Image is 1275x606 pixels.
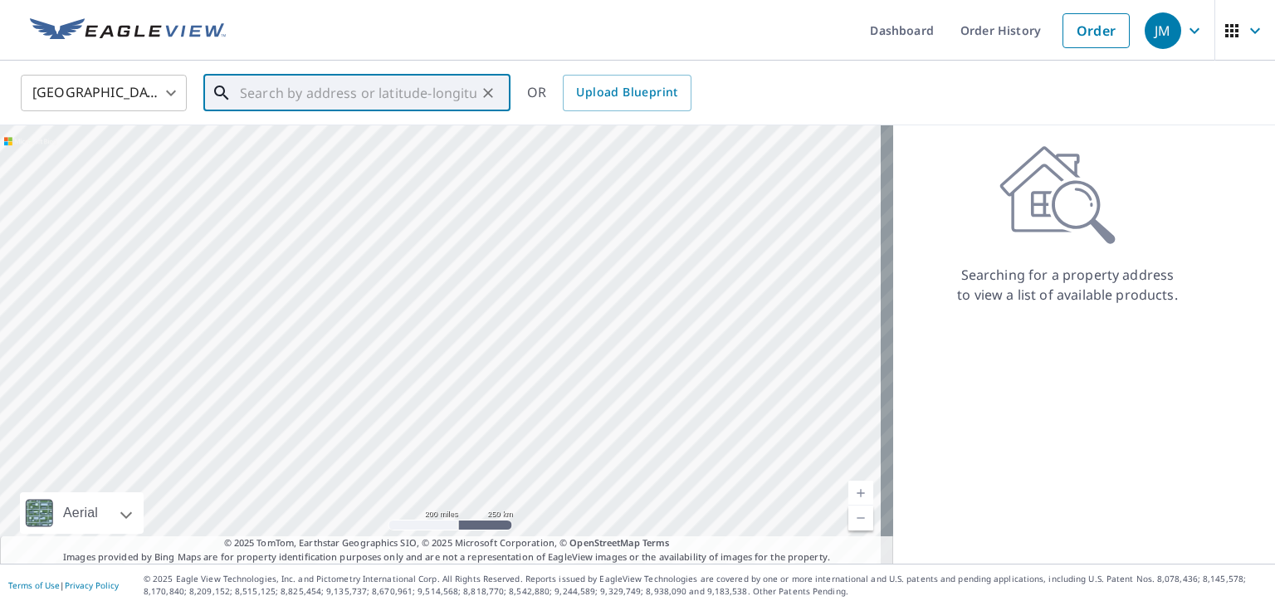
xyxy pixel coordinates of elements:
a: Current Level 5, Zoom Out [848,506,873,530]
div: Aerial [20,492,144,534]
a: Current Level 5, Zoom In [848,481,873,506]
div: Aerial [58,492,103,534]
span: © 2025 TomTom, Earthstar Geographics SIO, © 2025 Microsoft Corporation, © [224,536,670,550]
span: Upload Blueprint [576,82,677,103]
button: Clear [476,81,500,105]
div: OR [527,75,691,111]
p: | [8,580,119,590]
a: Order [1062,13,1130,48]
a: OpenStreetMap [569,536,639,549]
a: Privacy Policy [65,579,119,591]
p: Searching for a property address to view a list of available products. [956,265,1179,305]
a: Terms of Use [8,579,60,591]
div: [GEOGRAPHIC_DATA] [21,70,187,116]
a: Upload Blueprint [563,75,691,111]
img: EV Logo [30,18,226,43]
p: © 2025 Eagle View Technologies, Inc. and Pictometry International Corp. All Rights Reserved. Repo... [144,573,1267,598]
a: Terms [642,536,670,549]
div: JM [1145,12,1181,49]
input: Search by address or latitude-longitude [240,70,476,116]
